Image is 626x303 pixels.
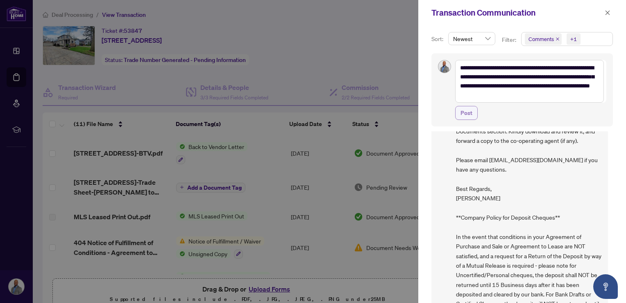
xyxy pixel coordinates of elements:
[528,35,554,43] span: Comments
[438,60,451,73] img: Profile Icon
[593,274,618,299] button: Open asap
[453,32,490,45] span: Newest
[431,7,602,19] div: Transaction Communication
[502,35,517,44] p: Filter:
[556,37,560,41] span: close
[455,106,478,120] button: Post
[605,10,610,16] span: close
[431,34,445,44] p: Sort:
[460,106,472,119] span: Post
[525,33,562,45] span: Comments
[570,35,577,43] div: +1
